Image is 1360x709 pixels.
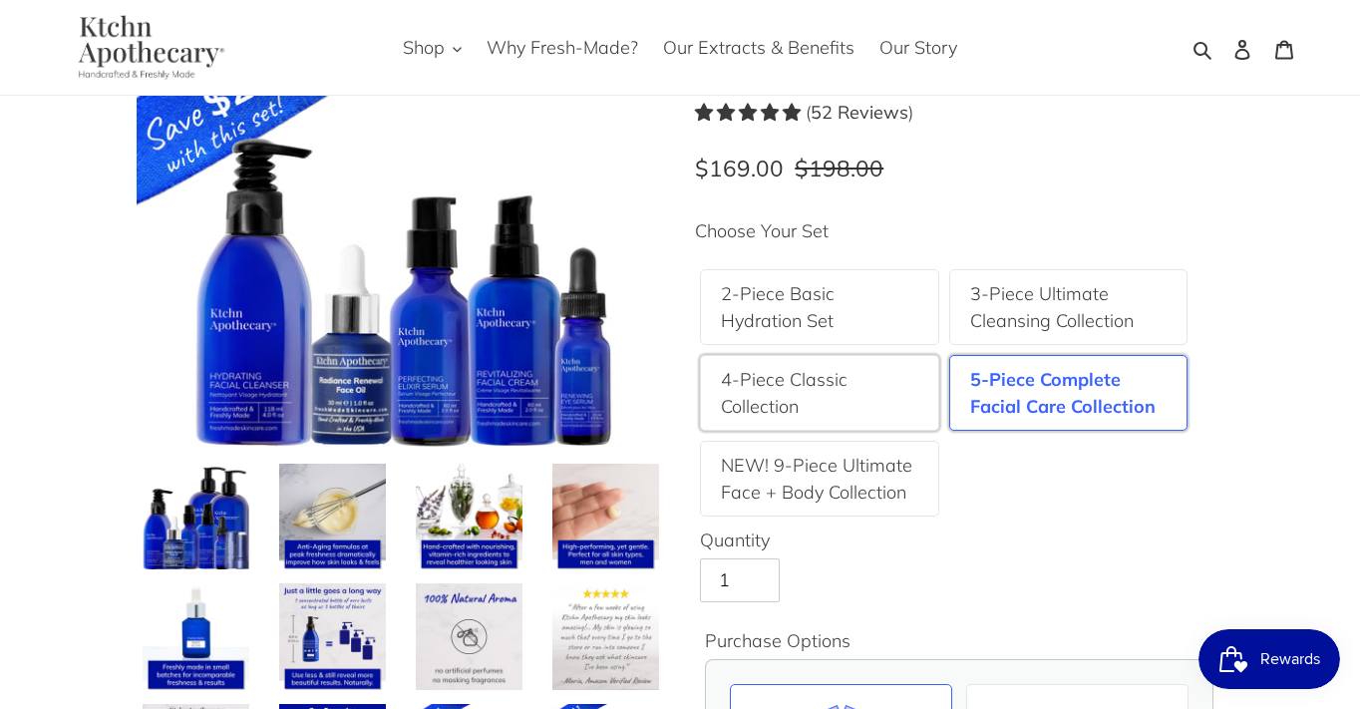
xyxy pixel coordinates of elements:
label: 3-Piece Ultimate Cleansing Collection [970,280,1168,334]
img: Load image into Gallery viewer, Freshly Made Collections [141,462,251,572]
legend: Purchase Options [705,627,850,654]
img: Ktchn Apothecary [55,15,239,80]
img: Load image into Gallery viewer, Freshly Made Collections [277,581,388,692]
span: Shop [403,36,445,60]
a: Our Story [869,31,967,64]
iframe: Button to open loyalty program pop-up [1198,629,1340,689]
a: Why Fresh-Made? [477,31,648,64]
img: Load image into Gallery viewer, Freshly Made Collections [414,462,524,572]
span: ( ) [806,101,913,124]
label: Choose Your Set [695,217,1223,244]
label: 5-Piece Complete Facial Care Collection [970,366,1168,420]
img: Freshly Made Collections [137,50,665,447]
img: Load image into Gallery viewer, Freshly Made Collections [141,581,251,692]
img: Load image into Gallery viewer, Freshly Made Collections [277,462,388,572]
button: Shop [393,31,472,64]
b: 52 Reviews [811,101,908,124]
label: NEW! 9-Piece Ultimate Face + Body Collection [721,452,918,506]
label: Quantity [700,527,1218,553]
a: Our Extracts & Benefits [653,31,864,64]
label: 2-Piece Basic Hydration Set [721,280,918,334]
span: Why Fresh-Made? [487,36,638,60]
span: Our Story [879,36,957,60]
s: $198.00 [795,154,883,182]
span: $169.00 [695,154,784,182]
label: 4-Piece Classic Collection [721,366,918,420]
img: Load image into Gallery viewer, Freshly Made Collections [414,581,524,692]
img: Load image into Gallery viewer, Freshly Made Collections [550,462,661,572]
span: 4.83 stars [695,101,806,124]
img: Load image into Gallery viewer, Freshly Made Collections [550,581,661,692]
span: Our Extracts & Benefits [663,36,854,60]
